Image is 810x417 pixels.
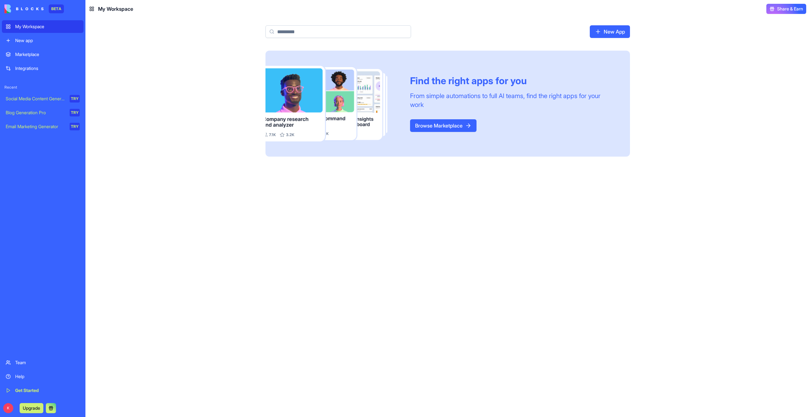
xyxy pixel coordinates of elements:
div: Social Media Content Generator [6,96,65,102]
a: Help [2,370,84,383]
img: logo [4,4,44,13]
div: Help [15,373,80,380]
a: Team [2,356,84,369]
a: Marketplace [2,48,84,61]
div: TRY [70,123,80,130]
div: My Workspace [15,23,80,30]
div: Find the right apps for you [410,75,615,86]
a: BETA [4,4,64,13]
div: From simple automations to full AI teams, find the right apps for your work [410,91,615,109]
div: Blog Generation Pro [6,109,65,116]
div: Team [15,359,80,366]
div: TRY [70,109,80,116]
a: Blog Generation ProTRY [2,106,84,119]
a: Email Marketing GeneratorTRY [2,120,84,133]
img: Frame_181_egmpey.png [265,66,400,141]
div: TRY [70,95,80,103]
span: Share & Earn [777,6,803,12]
a: Get Started [2,384,84,397]
div: BETA [49,4,64,13]
a: Social Media Content GeneratorTRY [2,92,84,105]
a: New App [590,25,630,38]
button: Share & Earn [766,4,806,14]
a: Integrations [2,62,84,75]
a: New app [2,34,84,47]
div: New app [15,37,80,44]
button: Upgrade [20,403,43,413]
span: K [3,403,13,413]
a: Browse Marketplace [410,119,477,132]
a: Upgrade [20,405,43,411]
a: My Workspace [2,20,84,33]
div: Marketplace [15,51,80,58]
span: Recent [2,85,84,90]
div: Integrations [15,65,80,72]
div: Email Marketing Generator [6,123,65,130]
span: My Workspace [98,5,133,13]
div: Get Started [15,387,80,394]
